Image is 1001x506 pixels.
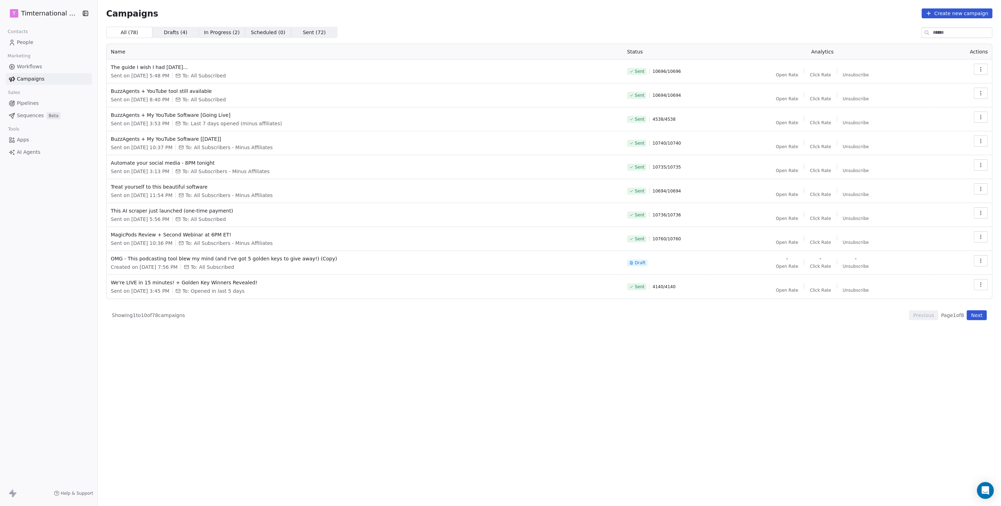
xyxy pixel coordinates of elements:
[6,73,92,85] a: Campaigns
[843,168,869,173] span: Unsubscribe
[111,207,619,214] span: This AI scraper just launched (one-time payment)
[112,312,185,319] span: Showing 1 to 10 of 78 campaigns
[843,264,869,269] span: Unsubscribe
[776,264,799,269] span: Open Rate
[776,240,799,245] span: Open Rate
[111,216,169,223] span: Sent on [DATE] 5:56 PM
[111,64,619,71] span: The guide I wish I had [DATE]...
[653,164,681,170] span: 10735 / 10735
[5,26,31,37] span: Contacts
[17,39,33,46] span: People
[653,284,675,290] span: 4140 / 4140
[111,72,169,79] span: Sent on [DATE] 5:48 PM
[810,96,831,102] span: Click Rate
[820,255,821,262] span: -
[843,240,869,245] span: Unsubscribe
[653,93,681,98] span: 10694 / 10694
[635,188,644,194] span: Sent
[6,61,92,72] a: Workflows
[843,96,869,102] span: Unsubscribe
[107,44,623,59] th: Name
[635,164,644,170] span: Sent
[17,112,44,119] span: Sequences
[111,88,619,95] span: BuzzAgents + YouTube tool still available
[635,260,646,266] span: Draft
[653,116,675,122] span: 4538 / 4538
[303,29,326,36] span: Sent ( 72 )
[251,29,285,36] span: Scheduled ( 0 )
[635,69,644,74] span: Sent
[967,310,987,320] button: Next
[810,168,831,173] span: Click Rate
[810,240,831,245] span: Click Rate
[17,136,29,144] span: Apps
[111,159,619,166] span: Automate your social media - 8PM tonight
[653,188,681,194] span: 10694 / 10694
[185,192,273,199] span: To: All Subscribers - Minus Affiliates
[653,212,681,218] span: 10736 / 10736
[13,10,16,17] span: T
[185,144,273,151] span: To: All Subscribers - Minus Affiliates
[635,116,644,122] span: Sent
[941,312,964,319] span: Page 1 of 8
[204,29,240,36] span: In Progress ( 2 )
[111,255,619,262] span: OMG - This podcasting tool blew my mind (and I've got 5 golden keys to give away!) (Copy)
[182,168,270,175] span: To: All Subscribers - Minus Affiliates
[6,97,92,109] a: Pipelines
[776,144,799,150] span: Open Rate
[182,96,226,103] span: To: All Subscribed
[5,87,23,98] span: Sales
[711,44,934,59] th: Analytics
[111,144,172,151] span: Sent on [DATE] 10:37 PM
[111,135,619,143] span: BuzzAgents + My YouTube Software [[DATE]]
[776,168,799,173] span: Open Rate
[635,212,644,218] span: Sent
[185,240,273,247] span: To: All Subscribers - Minus Affiliates
[635,284,644,290] span: Sent
[810,216,831,221] span: Click Rate
[164,29,187,36] span: Drafts ( 4 )
[843,287,869,293] span: Unsubscribe
[843,144,869,150] span: Unsubscribe
[8,7,77,19] button: TTimternational B.V.
[111,192,172,199] span: Sent on [DATE] 11:54 PM
[810,144,831,150] span: Click Rate
[653,69,681,74] span: 10696 / 10696
[776,96,799,102] span: Open Rate
[635,93,644,98] span: Sent
[182,216,226,223] span: To: All Subscribed
[810,120,831,126] span: Click Rate
[786,255,788,262] span: -
[111,231,619,238] span: MagicPods Review + Second Webinar at 6PM ET!
[855,255,857,262] span: -
[61,491,93,496] span: Help & Support
[635,140,644,146] span: Sent
[182,120,282,127] span: To: Last 7 days opened (minus affiliates)
[843,72,869,78] span: Unsubscribe
[843,120,869,126] span: Unsubscribe
[6,37,92,48] a: People
[111,112,619,119] span: BuzzAgents + My YouTube Software [Going Live]
[635,236,644,242] span: Sent
[5,51,33,61] span: Marketing
[6,134,92,146] a: Apps
[17,100,39,107] span: Pipelines
[776,120,799,126] span: Open Rate
[909,310,938,320] button: Previous
[810,72,831,78] span: Click Rate
[111,183,619,190] span: Treat yourself to this beautiful software
[6,146,92,158] a: AI Agents
[776,216,799,221] span: Open Rate
[776,287,799,293] span: Open Rate
[182,287,245,295] span: To: Opened in last 5 days
[922,8,993,18] button: Create new campaign
[623,44,711,59] th: Status
[5,124,22,134] span: Tools
[111,96,169,103] span: Sent on [DATE] 8:40 PM
[191,264,234,271] span: To: All Subscribed
[111,168,169,175] span: Sent on [DATE] 3:13 PM
[776,192,799,197] span: Open Rate
[182,72,226,79] span: To: All Subscribed
[653,140,681,146] span: 10740 / 10740
[111,287,169,295] span: Sent on [DATE] 3:45 PM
